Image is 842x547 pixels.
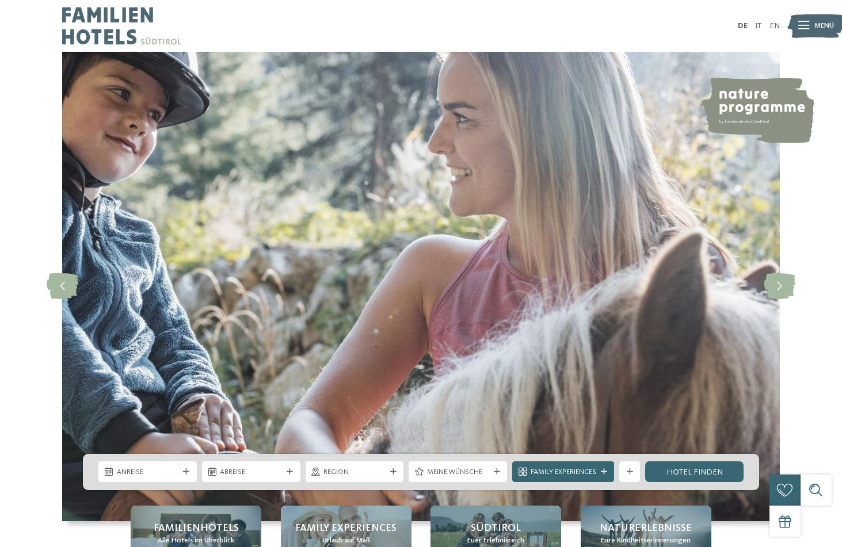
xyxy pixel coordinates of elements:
span: Abreise [220,467,282,477]
span: Alle Hotels im Überblick [158,535,234,546]
span: Südtirol [471,521,521,535]
span: Region [323,467,386,477]
a: DE [738,22,748,30]
span: Meine Wünsche [427,467,489,477]
span: Urlaub auf Maß [322,535,370,546]
img: Familienhotels Südtirol: The happy family places [62,52,780,521]
span: Euer Erlebnisreich [467,535,524,546]
span: Eure Kindheitserinnerungen [601,535,691,546]
span: Naturerlebnisse [600,521,692,535]
a: IT [755,22,761,30]
span: Anreise [117,467,179,477]
a: Hotel finden [645,461,744,482]
a: EN [769,22,780,30]
span: Menü [814,21,834,31]
span: Familienhotels [154,521,239,535]
img: nature programme by Familienhotels Südtirol [700,78,814,143]
span: Family Experiences [531,467,596,477]
span: Family Experiences [295,521,397,535]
